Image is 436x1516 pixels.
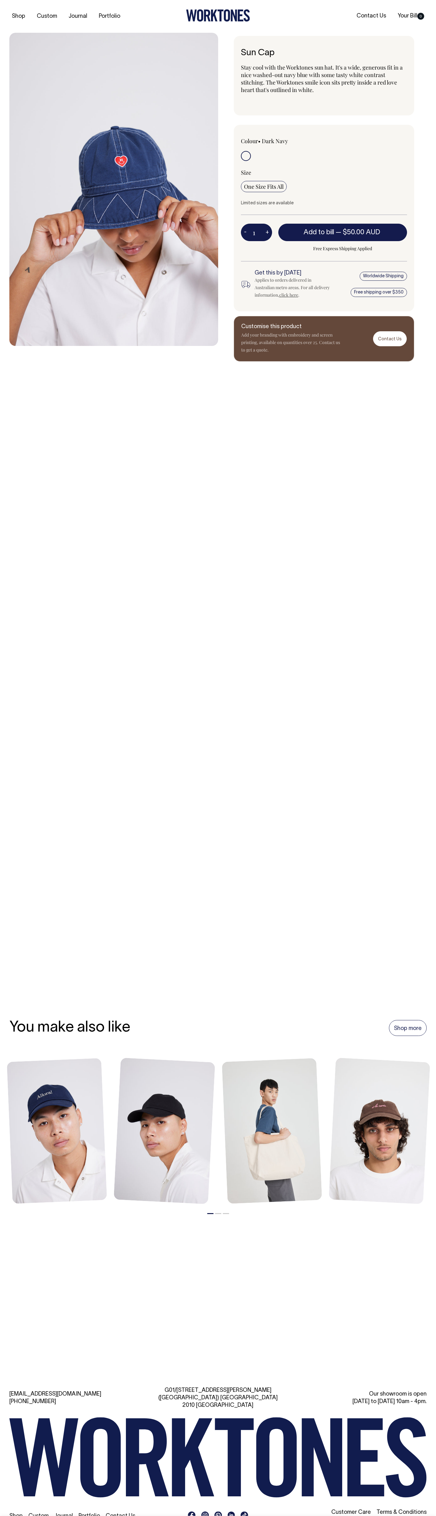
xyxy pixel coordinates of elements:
span: Stay cool with the Worktones sun hat. It's a wide, generous fit in a nice washed-out navy blue wi... [241,64,403,94]
span: Free Express Shipping Applied [278,245,407,252]
span: $50.00 AUD [343,229,380,236]
img: espresso [329,1058,430,1204]
a: Journal [66,11,90,22]
div: Applies to orders delivered in Australian metro areas. For all delivery information, . [255,276,331,299]
img: black [114,1058,215,1204]
span: Limited sizes are available [241,201,294,205]
img: indigo [9,33,218,346]
a: Custom [34,11,60,22]
h4: Join Our Newsletter [9,1319,189,1336]
a: Contact Us [373,331,407,346]
span: Add to bill [304,229,334,236]
input: One Size Fits All [241,181,287,192]
span: One Size Fits All [244,183,284,190]
img: dark-navy [7,1058,107,1204]
div: Our showroom is open [DATE] to [DATE] 10am - 4pm. [294,1391,427,1406]
button: Add to bill —$50.00 AUD [278,224,407,241]
div: Size [241,169,407,176]
a: Contact Us [354,11,389,21]
span: 0 [417,13,424,20]
a: Shop more [389,1020,427,1036]
div: Colour [241,137,307,145]
button: 1 of 3 [207,1213,213,1214]
button: + [262,226,272,239]
a: Your Bill0 [395,11,427,21]
label: Dark Navy [262,137,288,145]
button: - [241,226,250,239]
button: 3 of 3 [223,1213,229,1214]
a: Shop [9,11,28,22]
a: Customer Care [331,1510,371,1515]
h6: Get this by [DATE] [255,270,331,276]
a: [PHONE_NUMBER] [9,1399,56,1404]
span: — [336,229,382,236]
input: Enter your email [235,1342,427,1366]
button: 2 of 3 [215,1213,221,1214]
p: We send a monthly ‘Worktones World’ newsletter with the latest in food, drinks and stays, served ... [9,1343,189,1366]
h6: Customise this product [241,324,341,330]
h1: Sun Cap [241,48,407,58]
span: • [258,137,261,145]
p: Add your branding with embroidery and screen printing, available on quantities over 25. Contact u... [241,331,341,354]
img: natural [222,1058,322,1204]
h5: VERY TASTY UPDATES [9,1304,189,1314]
a: click here [279,292,298,298]
a: Portfolio [96,11,123,22]
a: [EMAIL_ADDRESS][DOMAIN_NAME] [9,1392,101,1397]
a: Terms & Conditions [376,1510,427,1515]
h3: You make also like [9,1020,130,1036]
div: G01/[STREET_ADDRESS][PERSON_NAME] ([GEOGRAPHIC_DATA]) [GEOGRAPHIC_DATA] 2010 [GEOGRAPHIC_DATA] [151,1387,284,1409]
